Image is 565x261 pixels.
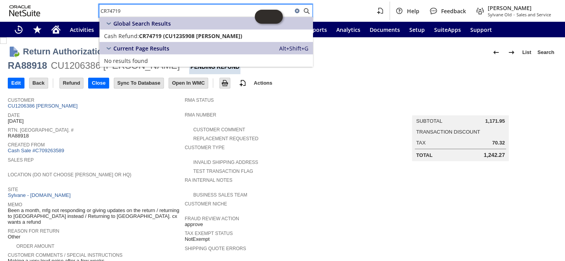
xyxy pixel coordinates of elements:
input: Back [30,78,48,88]
a: CU1206386 [PERSON_NAME] [8,103,80,109]
div: Pending Refund [189,59,240,74]
a: Search [534,46,557,59]
a: Customer Comments / Special Instructions [8,252,122,258]
a: Replacement Requested [193,136,258,141]
iframe: Click here to launch Oracle Guided Learning Help Panel [255,10,283,24]
a: Actions [250,80,275,86]
a: Created From [8,142,45,148]
span: CR74719 (CU1235908 [PERSON_NAME]) [139,32,242,40]
span: Feedback [441,7,466,15]
a: Rtn. [GEOGRAPHIC_DATA]. # [8,127,73,133]
img: Previous [491,48,501,57]
svg: Home [51,25,61,34]
a: Tax [416,140,425,146]
img: Next [507,48,516,57]
a: Invalid Shipping Address [193,160,258,165]
a: Fraud Review Action [184,216,239,221]
span: approve [184,221,203,228]
a: Reason For Return [8,228,59,234]
a: Customer Niche [184,201,227,207]
a: Total [416,152,432,158]
a: Activities [65,22,99,37]
a: Business Sales Team [193,192,247,198]
caption: Summary [412,103,508,115]
span: 70.32 [492,140,505,146]
a: Reports [301,22,332,37]
span: No results found [104,57,148,64]
span: SuiteApps [434,26,461,33]
a: Documents [365,22,405,37]
span: Sylvane Old [488,12,512,17]
a: Memo [8,202,22,207]
a: RMA Number [184,112,216,118]
a: Shipping Quote Errors [184,246,246,251]
input: Search [99,6,292,16]
input: Print [220,78,230,88]
span: Global Search Results [113,20,171,27]
span: - [513,12,515,17]
div: Shortcuts [28,22,47,37]
a: Warehouse [99,22,138,37]
a: Analytics [332,22,365,37]
a: Support [466,22,497,37]
span: Setup [409,26,425,33]
span: RA88918 [8,133,29,139]
h1: Return Authorization [23,45,108,58]
svg: logo [9,5,40,16]
input: Sync To Database [114,78,163,88]
span: 1,171.95 [485,118,505,124]
a: Date [8,113,20,118]
span: Help [407,7,419,15]
div: RA88918 [8,59,47,72]
a: Cash Refund:CR74719 (CU1235908 [PERSON_NAME])Edit: [99,30,313,42]
a: Subtotal [416,118,442,124]
span: Current Page Results [113,45,169,52]
a: List [519,46,534,59]
a: No results found [99,54,313,67]
div: CU1206386 [PERSON_NAME] [51,59,180,72]
a: Customer Type [184,145,224,150]
svg: Shortcuts [33,25,42,34]
a: Location (Do Not Choose [PERSON_NAME] or HQ) [8,172,131,177]
input: Edit [8,78,24,88]
span: Sales and Service [516,12,551,17]
a: Tax Exempt Status [184,231,233,236]
span: [PERSON_NAME] [488,4,551,12]
a: RMA Status [184,97,214,103]
img: add-record.svg [238,78,247,88]
input: Close [89,78,108,88]
a: SuiteApps [429,22,466,37]
img: Print [220,78,229,88]
a: RA Internal Notes [184,177,232,183]
span: Activities [70,26,94,33]
a: Customer [8,97,34,103]
span: Documents [370,26,400,33]
a: Site [8,187,18,192]
input: Refund [60,78,83,88]
a: Order Amount [16,244,54,249]
span: Support [470,26,492,33]
span: Reports [306,26,327,33]
span: NotExempt [184,236,209,242]
span: Analytics [336,26,360,33]
a: Test Transaction Flag [193,169,253,174]
svg: Search [302,6,311,16]
span: Cash Refund: [104,32,139,40]
a: Home [47,22,65,37]
span: Oracle Guided Learning Widget. To move around, please hold and drag [269,10,283,24]
a: Customer Comment [193,127,245,132]
a: Setup [405,22,429,37]
span: Other [8,234,21,240]
a: Sales Rep [8,157,34,163]
span: 1,242.27 [483,152,505,158]
span: Alt+Shift+G [279,45,308,52]
a: Recent Records [9,22,28,37]
a: Cash Sale #C709263589 [8,148,64,153]
a: Sylvane - [DOMAIN_NAME] [8,192,73,198]
span: Been a month, mfg not responding or giving updates on the return / returning to [GEOGRAPHIC_DATA]... [8,207,181,225]
a: Transaction Discount [416,129,480,135]
span: [DATE] [8,118,24,124]
svg: Recent Records [14,25,23,34]
input: Open In WMC [169,78,208,88]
